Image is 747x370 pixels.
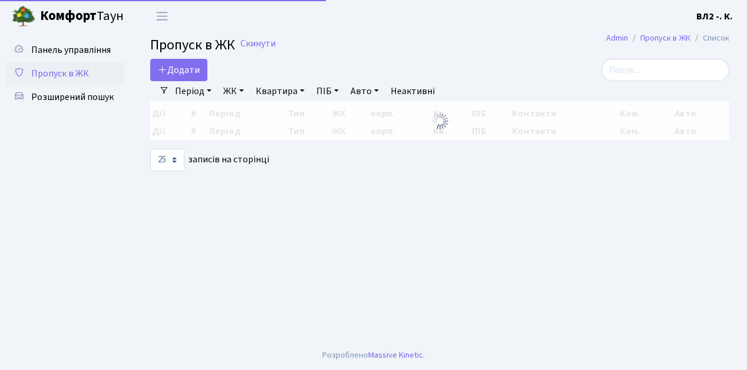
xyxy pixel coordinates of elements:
button: Переключити навігацію [147,6,177,26]
a: Квартира [251,81,309,101]
span: Додати [158,64,200,76]
a: Розширений пошук [6,85,124,109]
a: Додати [150,59,207,81]
a: Massive Kinetic [368,349,423,361]
a: Admin [606,32,628,44]
span: Таун [40,6,124,26]
a: Неактивні [386,81,439,101]
a: Скинути [240,38,276,49]
b: Комфорт [40,6,97,25]
span: Розширений пошук [31,91,114,104]
a: Пропуск в ЖК [640,32,690,44]
a: Пропуск в ЖК [6,62,124,85]
label: записів на сторінці [150,149,269,171]
a: Авто [346,81,384,101]
a: ЖК [219,81,249,101]
a: Період [170,81,216,101]
div: Розроблено . [322,349,425,362]
select: записів на сторінці [150,149,184,171]
span: Пропуск в ЖК [150,35,235,55]
img: Обробка... [431,112,449,131]
img: logo.png [12,5,35,28]
input: Пошук... [601,59,729,81]
a: ПІБ [312,81,343,101]
nav: breadcrumb [589,26,747,51]
span: Пропуск в ЖК [31,67,89,80]
a: ВЛ2 -. К. [696,9,733,24]
span: Панель управління [31,44,111,56]
li: Список [690,32,729,45]
b: ВЛ2 -. К. [696,10,733,23]
a: Панель управління [6,38,124,62]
